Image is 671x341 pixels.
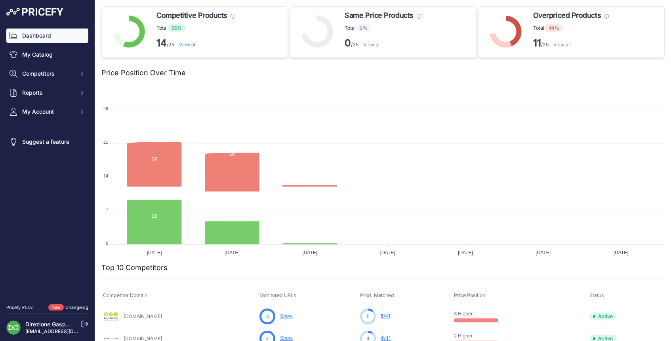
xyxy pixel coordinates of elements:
a: My Catalog [6,48,88,62]
span: Overpriced Products [533,10,601,21]
span: Reports [22,89,74,97]
span: Prod. Matched [360,292,394,298]
tspan: 7 [106,207,108,212]
tspan: [DATE] [302,250,317,255]
p: Total [533,24,609,32]
span: Competitor Domain [103,292,147,298]
span: Monitored URLs [259,292,296,298]
strong: 11 [533,37,541,49]
a: Show [280,313,293,319]
a: [DOMAIN_NAME] [124,313,162,319]
strong: 0 [345,37,351,49]
tspan: [DATE] [536,250,551,255]
span: 4 [381,335,384,341]
a: View all [179,42,196,48]
tspan: 28 [103,106,108,111]
span: 56% [168,24,186,32]
tspan: [DATE] [458,250,473,255]
p: /25 [533,37,609,50]
button: Reports [6,86,88,100]
button: My Account [6,105,88,119]
nav: Sidebar [6,29,88,295]
tspan: [DATE] [225,250,240,255]
button: Competitors [6,67,88,81]
a: 5/41 [381,313,390,319]
a: View all [553,42,571,48]
p: /25 [345,37,421,50]
a: Show [280,335,293,341]
span: 5 [266,313,269,320]
span: Status [589,292,604,298]
tspan: [DATE] [147,250,162,255]
strong: 14 [156,37,167,49]
span: New [48,304,64,311]
tspan: 0 [106,241,108,246]
span: My Account [22,108,74,116]
span: 5 [367,313,370,320]
p: Total [345,24,421,32]
span: Same Price Products [345,10,413,21]
span: Competitors [22,70,74,78]
img: Pricefy Logo [6,8,63,16]
span: 5 [381,313,383,319]
a: 2 Higher [454,333,473,339]
a: 3 Higher [454,311,473,316]
tspan: [DATE] [380,250,395,255]
span: 0% [356,24,372,32]
tspan: [DATE] [614,250,629,255]
a: Dashboard [6,29,88,43]
p: Total [156,24,235,32]
span: Active [589,312,617,320]
tspan: 21 [103,140,108,145]
a: View all [363,42,381,48]
tspan: 14 [103,173,108,178]
h2: Top 10 Competitors [101,262,168,273]
a: Direzione Gasparetto [25,321,81,328]
span: Competitive Products [156,10,227,21]
h2: Price Position Over Time [101,67,186,78]
p: /25 [156,37,235,50]
a: Suggest a feature [6,135,88,149]
a: Changelog [65,305,88,310]
a: [EMAIL_ADDRESS][DOMAIN_NAME] [25,328,108,334]
a: 4/41 [381,335,391,341]
div: Pricefy v1.7.2 [6,304,33,311]
span: 44% [544,24,563,32]
span: Price Position [454,292,485,298]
